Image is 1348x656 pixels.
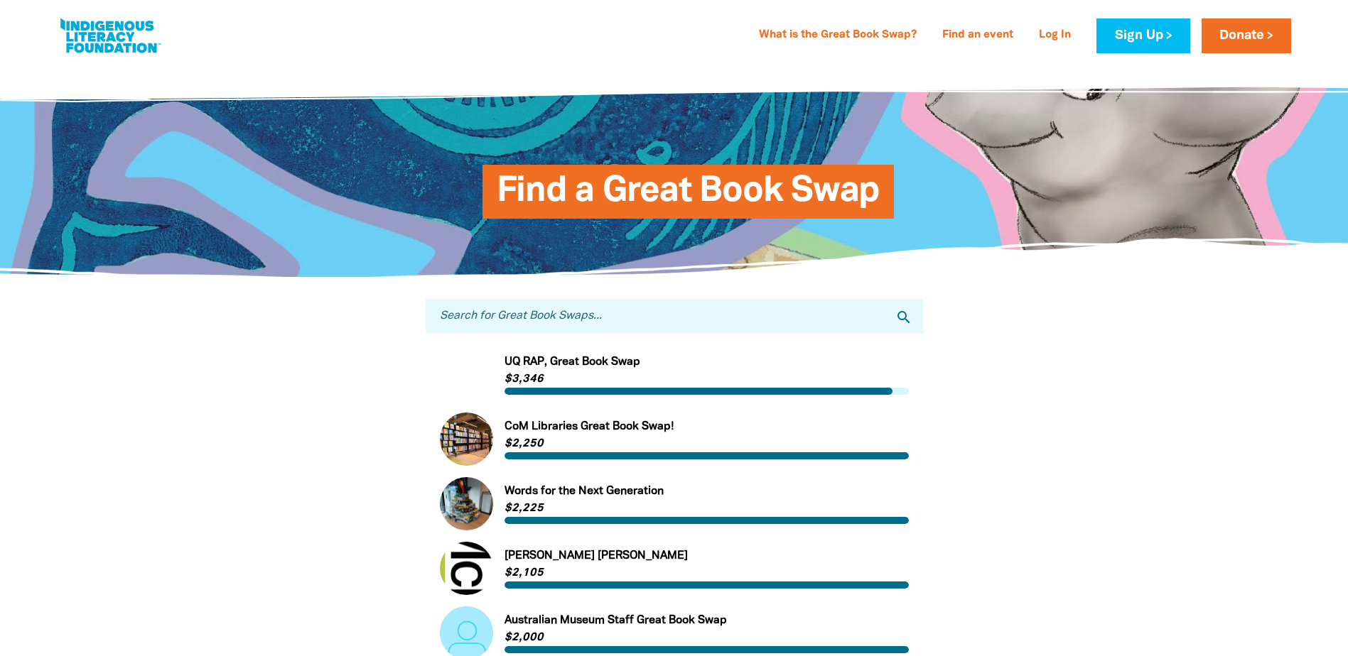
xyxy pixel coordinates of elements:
[1202,18,1291,53] a: Donate
[1030,24,1079,47] a: Log In
[750,24,925,47] a: What is the Great Book Swap?
[497,175,880,219] span: Find a Great Book Swap
[895,309,912,326] i: search
[1096,18,1190,53] a: Sign Up
[934,24,1022,47] a: Find an event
